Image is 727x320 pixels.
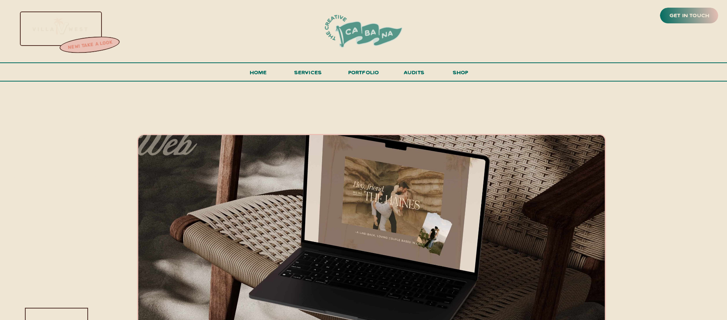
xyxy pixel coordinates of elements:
p: All-inclusive branding, web design & copy [11,98,194,206]
a: portfolio [345,67,382,82]
a: get in touch [668,10,711,21]
span: services [294,69,322,76]
a: services [292,67,324,82]
a: new! take a look [59,38,121,53]
a: audits [403,67,426,81]
a: shop [442,67,479,81]
a: Home [246,67,270,82]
